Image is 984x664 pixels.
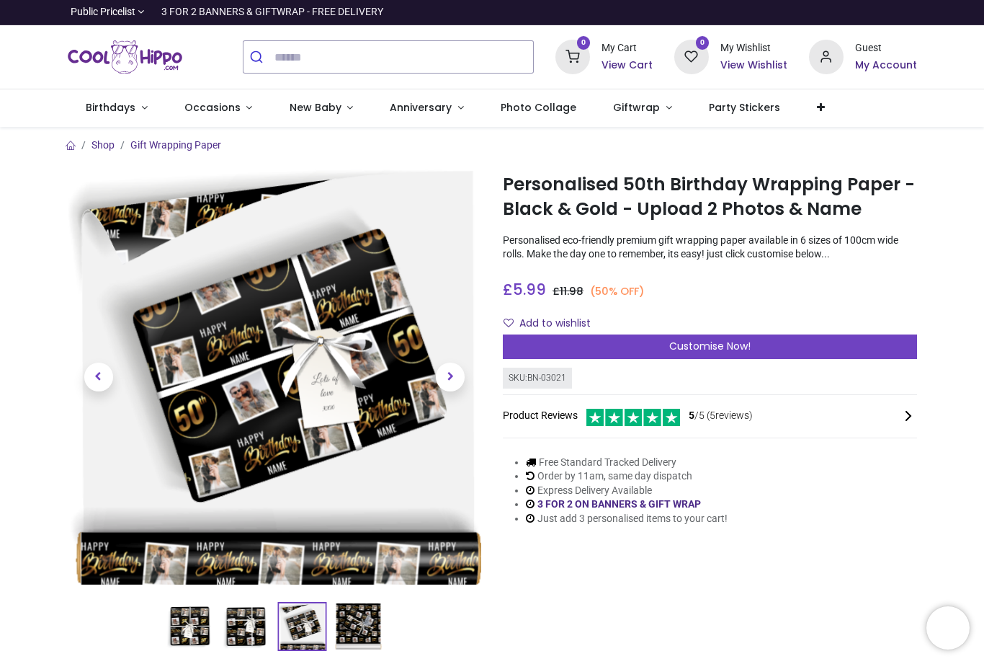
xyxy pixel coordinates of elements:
iframe: Brevo live chat [926,606,970,650]
span: Giftwrap [613,100,660,115]
span: £ [503,279,546,300]
div: SKU: BN-03021 [503,368,572,389]
span: Previous [84,363,113,391]
a: Logo of Cool Hippo [68,37,183,77]
small: (50% OFF) [590,284,645,299]
img: BN-03021-04 [335,603,381,650]
span: £ [553,284,583,298]
a: Giftwrap [595,89,691,127]
sup: 0 [577,36,591,50]
div: Product Reviews [503,407,917,426]
a: Next [419,231,481,522]
span: Customise Now! [669,339,751,353]
a: Public Pricelist [68,5,145,19]
a: Shop [91,139,115,151]
span: Occasions [184,100,241,115]
img: BN-03021-02 [223,603,269,650]
a: New Baby [271,89,372,127]
img: Personalised 50th Birthday Wrapping Paper - Black & Gold - Upload 2 Photos & Name [166,603,213,650]
button: Add to wishlistAdd to wishlist [503,311,603,336]
span: /5 ( 5 reviews) [689,409,753,423]
i: Add to wishlist [504,318,514,328]
span: 5 [689,410,694,421]
img: BN-03021-03 [279,603,325,650]
a: Birthdays [68,89,166,127]
img: BN-03021-03 [68,169,482,584]
li: Express Delivery Available [526,484,728,498]
a: Previous [68,231,130,522]
a: 3 FOR 2 ON BANNERS & GIFT WRAP [537,498,701,510]
span: Public Pricelist [71,5,135,19]
span: Birthdays [86,100,135,115]
div: 3 FOR 2 BANNERS & GIFTWRAP - FREE DELIVERY [161,5,383,19]
li: Order by 11am, same day dispatch [526,469,728,484]
a: Anniversary [372,89,483,127]
h1: Personalised 50th Birthday Wrapping Paper - Black & Gold - Upload 2 Photos & Name [503,172,917,222]
div: My Cart [601,41,653,56]
a: Occasions [166,89,271,127]
button: Submit [243,41,274,73]
p: Personalised eco-friendly premium gift wrapping paper available in 6 sizes of 100cm wide rolls. M... [503,234,917,262]
span: 11.98 [560,284,583,298]
span: Next [436,363,465,391]
span: Party Stickers [709,100,780,115]
div: My Wishlist [720,41,787,56]
iframe: Customer reviews powered by Trustpilot [614,5,917,19]
span: Photo Collage [501,100,576,115]
a: View Wishlist [720,58,787,73]
span: Anniversary [390,100,452,115]
li: Just add 3 personalised items to your cart! [526,512,728,526]
span: New Baby [290,100,341,115]
li: Free Standard Tracked Delivery [526,456,728,470]
span: 5.99 [513,279,546,300]
div: Guest [855,41,917,56]
img: Cool Hippo [68,37,183,77]
a: 0 [555,50,590,62]
a: My Account [855,58,917,73]
a: View Cart [601,58,653,73]
a: 0 [674,50,709,62]
a: Gift Wrapping Paper [130,139,221,151]
sup: 0 [696,36,710,50]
